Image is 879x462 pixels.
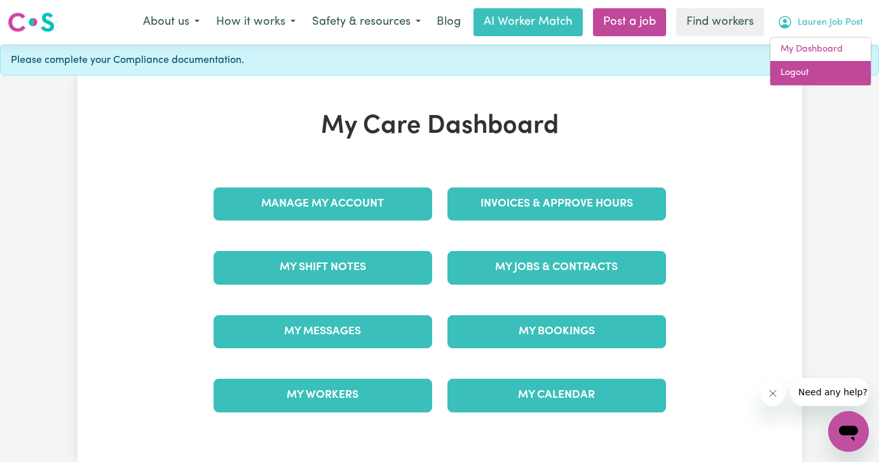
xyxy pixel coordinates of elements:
[135,9,208,36] button: About us
[770,37,871,62] a: My Dashboard
[208,9,304,36] button: How it works
[304,9,429,36] button: Safety & resources
[11,53,244,68] span: Please complete your Compliance documentation.
[447,379,666,412] a: My Calendar
[770,37,871,86] div: My Account
[474,8,583,36] a: AI Worker Match
[447,315,666,348] a: My Bookings
[769,9,871,36] button: My Account
[214,315,432,348] a: My Messages
[791,378,869,406] iframe: Message from company
[798,16,863,30] span: Lauren Job Post
[593,8,666,36] a: Post a job
[214,187,432,221] a: Manage My Account
[8,8,55,37] a: Careseekers logo
[429,8,468,36] a: Blog
[214,379,432,412] a: My Workers
[676,8,764,36] a: Find workers
[447,251,666,284] a: My Jobs & Contracts
[206,111,674,142] h1: My Care Dashboard
[8,11,55,34] img: Careseekers logo
[770,61,871,85] a: Logout
[760,381,786,406] iframe: Close message
[447,187,666,221] a: Invoices & Approve Hours
[828,411,869,452] iframe: Button to launch messaging window
[214,251,432,284] a: My Shift Notes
